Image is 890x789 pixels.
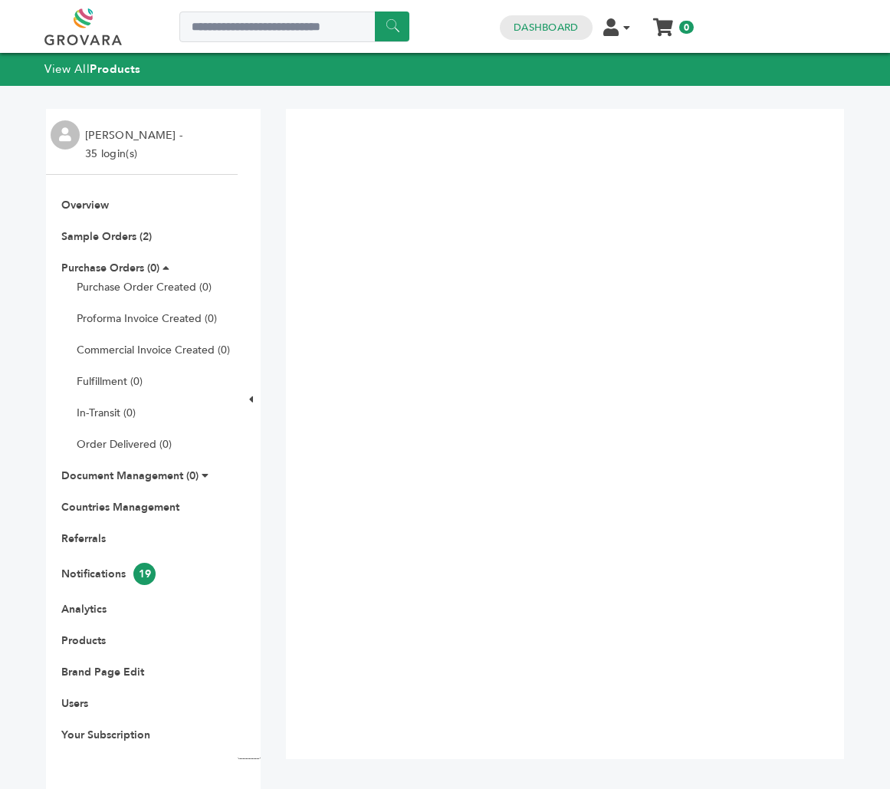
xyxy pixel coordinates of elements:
a: Purchase Orders (0) [61,261,159,275]
a: Overview [61,198,109,212]
a: My Cart [655,14,672,30]
a: Commercial Invoice Created (0) [77,343,230,357]
a: Document Management (0) [61,468,199,483]
a: Order Delivered (0) [77,437,172,452]
a: Notifications19 [61,567,156,581]
a: Analytics [61,602,107,616]
a: In-Transit (0) [77,406,136,420]
a: View AllProducts [44,61,141,77]
input: Search a product or brand... [179,12,409,42]
a: Your Subscription [61,728,150,742]
a: Brand Page Edit [61,665,144,679]
span: 0 [679,21,694,34]
a: Purchase Order Created (0) [77,280,212,294]
a: Products [61,633,106,648]
a: Fulfillment (0) [77,374,143,389]
a: Sample Orders (2) [61,229,152,244]
strong: Products [90,61,140,77]
a: Proforma Invoice Created (0) [77,311,217,326]
a: Referrals [61,531,106,546]
a: Countries Management [61,500,179,514]
li: [PERSON_NAME] - 35 login(s) [85,127,186,163]
img: profile.png [51,120,80,150]
span: 19 [133,563,156,585]
a: Users [61,696,88,711]
a: Dashboard [514,21,578,35]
